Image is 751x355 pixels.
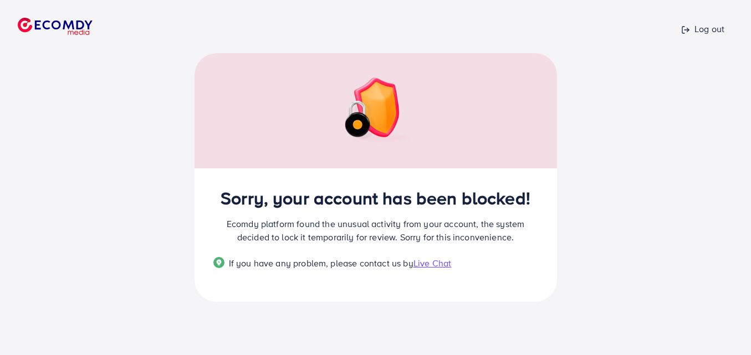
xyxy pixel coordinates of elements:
[681,22,724,35] p: Log out
[336,78,415,144] img: img
[229,257,413,269] span: If you have any problem, please contact us by
[213,187,538,208] h2: Sorry, your account has been blocked!
[9,4,139,48] a: logo
[213,257,224,268] img: Popup guide
[413,257,451,269] span: Live Chat
[213,217,538,244] p: Ecomdy platform found the unusual activity from your account, the system decided to lock it tempo...
[18,18,93,35] img: logo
